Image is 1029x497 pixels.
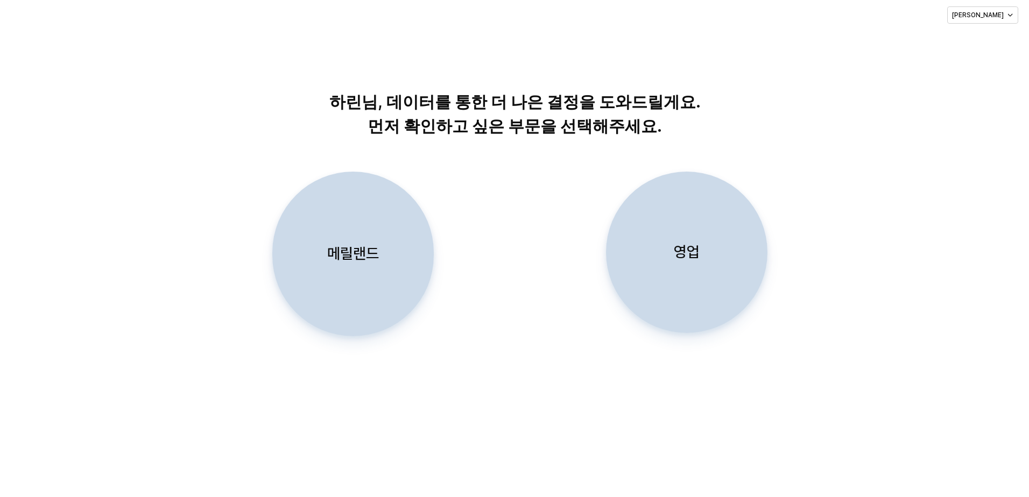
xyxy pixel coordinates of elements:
p: [PERSON_NAME] [952,11,1004,19]
p: 메릴랜드 [327,244,379,264]
p: 하린님, 데이터를 통한 더 나은 결정을 도와드릴게요. 먼저 확인하고 싶은 부문을 선택해주세요. [240,90,790,138]
button: 영업 [606,172,767,333]
p: 영업 [674,242,700,262]
button: [PERSON_NAME] [947,6,1018,24]
button: 메릴랜드 [272,172,434,336]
